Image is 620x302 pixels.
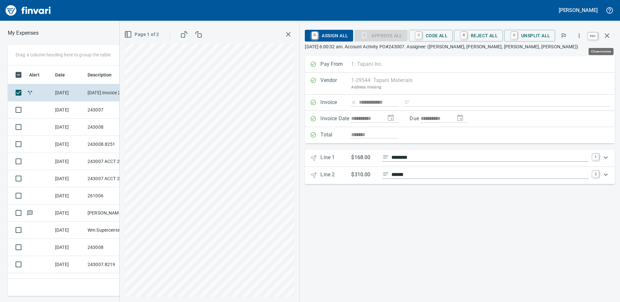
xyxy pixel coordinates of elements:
a: U [511,32,517,39]
p: My Expenses [8,29,39,37]
td: 261006 [85,187,143,204]
td: [DATE] [53,136,85,153]
td: [DATE] [53,119,85,136]
span: Assign All [310,30,348,41]
td: [DATE] [53,239,85,256]
div: Expand [305,150,615,167]
td: [DATE] Invoice 243007100225 from Tapani Materials (1-29544) [85,84,143,101]
a: esc [588,32,598,40]
td: [DATE] [53,187,85,204]
td: Starlink Hawthorne CA - Majestic [85,273,143,290]
p: Drag a column heading here to group the table [16,52,111,58]
td: 243007 ACCT 2010-1380781 [85,170,143,187]
td: [DATE] [53,204,85,222]
div: Expand [305,167,615,184]
td: 243007 ACCT 2010-1375781 [85,153,143,170]
span: Unsplit All [509,30,550,41]
td: [PERSON_NAME] #1632 [GEOGRAPHIC_DATA] [GEOGRAPHIC_DATA] [85,204,143,222]
span: Alert [29,71,40,79]
button: RReject All [454,30,503,41]
a: R [312,32,318,39]
button: Page 1 of 2 [123,29,161,41]
span: Description [88,71,120,79]
span: Page 1 of 2 [125,30,159,39]
a: R [461,32,467,39]
a: 2 [592,171,599,177]
span: Code All [414,30,447,41]
p: $168.00 [351,154,377,162]
button: RAssign All [305,30,353,41]
a: 1 [592,154,599,160]
td: [DATE] [53,101,85,119]
button: [PERSON_NAME] [557,5,599,15]
span: Has messages [27,211,33,215]
p: $310.00 [351,171,377,179]
td: [DATE] [53,256,85,273]
button: UUnsplit All [504,30,555,41]
td: [DATE] [53,84,85,101]
td: 243008 [85,119,143,136]
td: 243007.8219 [85,256,143,273]
button: Flag [556,29,571,43]
a: C [416,32,422,39]
button: CCode All [409,30,453,41]
span: Date [55,71,74,79]
td: 243007 [85,101,143,119]
td: 243008 [85,239,143,256]
span: Split transaction [27,90,33,95]
td: Wm Supercenter #5929 [GEOGRAPHIC_DATA] [85,222,143,239]
td: [DATE] [53,273,85,290]
div: Coding Required [354,32,407,38]
p: Line 2 [320,171,351,180]
span: Date [55,71,65,79]
td: [DATE] [53,170,85,187]
span: Alert [29,71,48,79]
span: Reject All [459,30,498,41]
span: Description [88,71,112,79]
img: Finvari [4,3,53,18]
nav: breadcrumb [8,29,39,37]
h5: [PERSON_NAME] [559,7,598,14]
td: [DATE] [53,153,85,170]
td: [DATE] [53,222,85,239]
td: 243008.8251 [85,136,143,153]
p: Line 1 [320,154,351,163]
p: [DATE] 6:00:32 am. Account Activity PO#243007. Assignee: ([PERSON_NAME], [PERSON_NAME], [PERSON_N... [305,43,615,50]
button: More [572,29,586,43]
